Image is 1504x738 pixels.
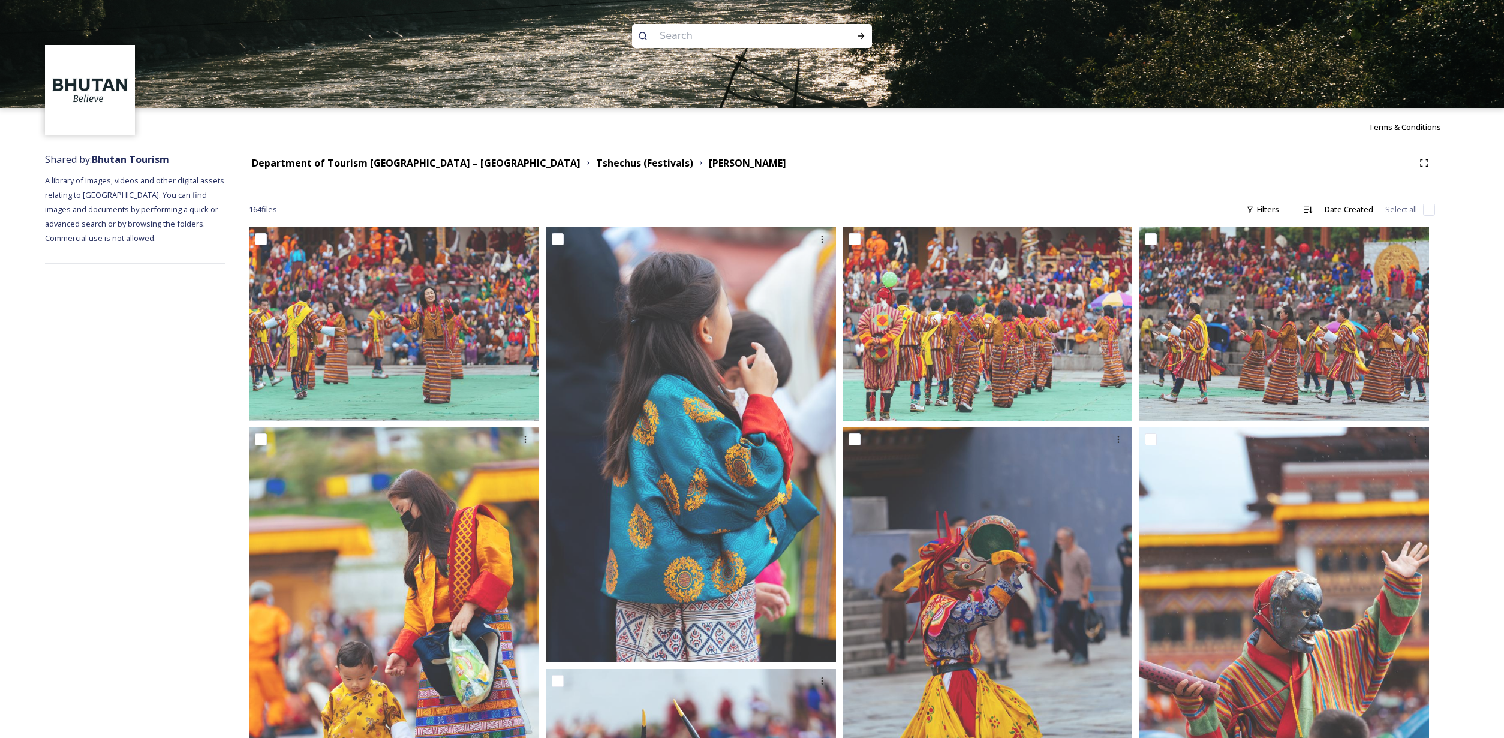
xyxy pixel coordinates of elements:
[546,227,836,662] img: 61D0D61E-8B52-4EB0-92BD-BED4ABCC835E.jpeg
[1368,122,1441,132] span: Terms & Conditions
[47,47,134,134] img: BT_Logo_BB_Lockup_CMYK_High%2520Res.jpg
[709,156,786,170] strong: [PERSON_NAME]
[92,153,169,166] strong: Bhutan Tourism
[1240,198,1285,221] div: Filters
[843,227,1133,421] img: 01585A52-9A70-4445-A807-007382C7B25D.jpeg
[654,23,818,49] input: Search
[1319,198,1379,221] div: Date Created
[596,156,693,170] strong: Tshechus (Festivals)
[249,204,277,215] span: 164 file s
[1139,227,1429,421] img: 0936A344-6BEB-4E11-B341-4BCE7897B804.jpeg
[45,153,169,166] span: Shared by:
[252,156,580,170] strong: Department of Tourism [GEOGRAPHIC_DATA] – [GEOGRAPHIC_DATA]
[249,227,539,421] img: 9F25F94E-73AF-4D92-8FC2-B518762DE4C5.jpeg
[45,175,226,243] span: A library of images, videos and other digital assets relating to [GEOGRAPHIC_DATA]. You can find ...
[1385,204,1417,215] span: Select all
[1368,120,1459,134] a: Terms & Conditions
